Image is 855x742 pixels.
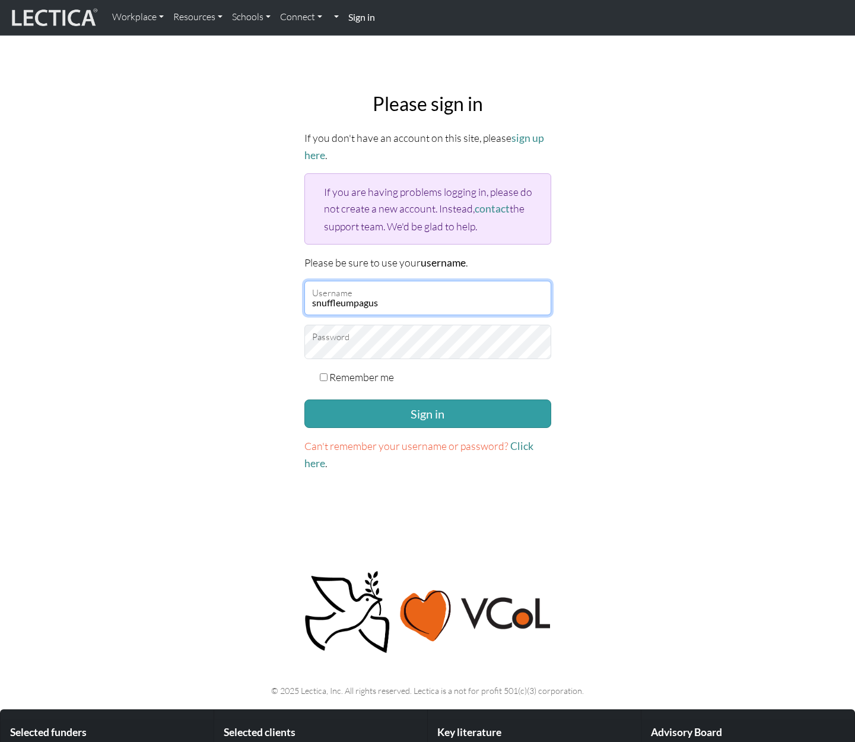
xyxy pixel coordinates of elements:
img: lecticalive [9,7,98,29]
h2: Please sign in [304,93,551,115]
p: © 2025 Lectica, Inc. All rights reserved. Lectica is a not for profit 501(c)(3) corporation. [43,684,812,697]
p: Please be sure to use your . [304,254,551,271]
strong: username [421,256,466,269]
span: Can't remember your username or password? [304,439,508,452]
button: Sign in [304,399,551,428]
p: . [304,437,551,472]
a: Resources [169,5,227,30]
a: Schools [227,5,275,30]
a: Connect [275,5,327,30]
input: Username [304,281,551,315]
p: If you don't have an account on this site, please . [304,129,551,164]
a: contact [475,202,510,215]
a: Sign in [344,5,380,30]
label: Remember me [329,369,394,385]
a: Workplace [107,5,169,30]
img: Peace, love, VCoL [301,569,555,655]
div: If you are having problems logging in, please do not create a new account. Instead, the support t... [304,173,551,244]
strong: Sign in [348,11,375,23]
